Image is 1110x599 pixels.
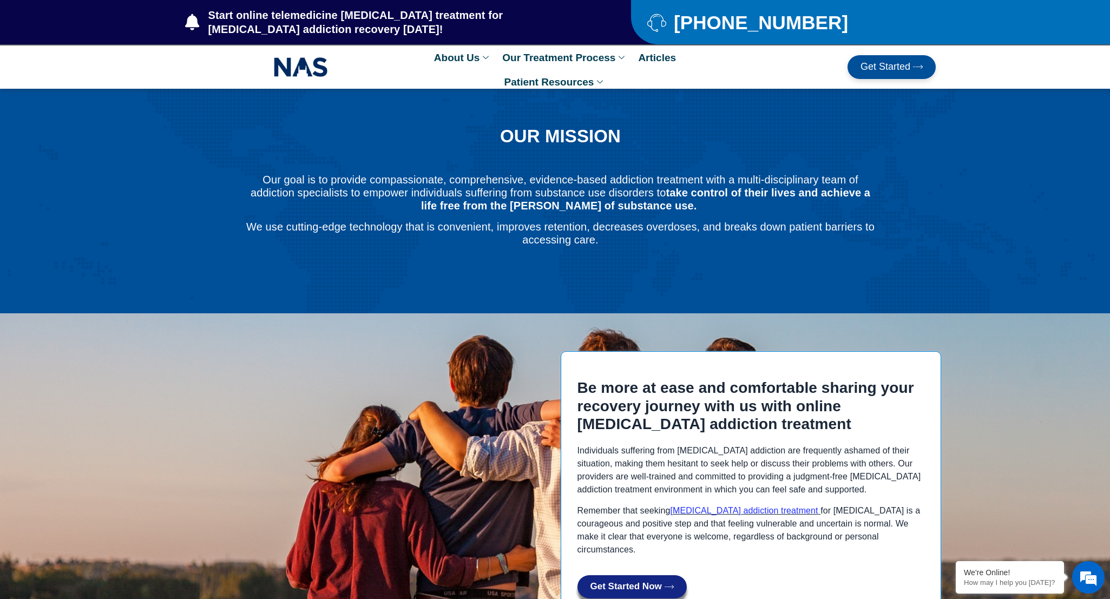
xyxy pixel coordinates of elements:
p: Our goal is to provide compassionate, comprehensive, evidence-based addiction treatment with a mu... [245,173,876,212]
span: Get Started [861,62,910,73]
p: We use cutting-edge technology that is convenient, improves retention, decreases overdoses, and b... [245,220,876,246]
a: [PHONE_NUMBER] [647,13,909,32]
a: Patient Resources [499,70,612,94]
a: Get Started Now [577,575,687,598]
a: About Us [429,45,497,70]
span: [PHONE_NUMBER] [671,16,848,29]
a: [MEDICAL_DATA] addiction treatment [670,506,818,515]
a: Our Treatment Process [497,45,633,70]
img: NAS_email_signature-removebg-preview.png [274,55,328,80]
p: Individuals suffering from [MEDICAL_DATA] addiction are frequently ashamed of their situation, ma... [577,444,925,496]
a: Start online telemedicine [MEDICAL_DATA] treatment for [MEDICAL_DATA] addiction recovery [DATE]! [185,8,588,36]
p: Remember that seeking for [MEDICAL_DATA] is a courageous and positive step and that feeling vulne... [577,504,925,556]
a: Articles [633,45,681,70]
span: Get Started Now [590,582,662,592]
h1: OUR MISSION [245,127,876,146]
h2: Be more at ease and comfortable sharing your recovery journey with us with online [MEDICAL_DATA] ... [577,379,925,433]
span: Start online telemedicine [MEDICAL_DATA] treatment for [MEDICAL_DATA] addiction recovery [DATE]! [206,8,588,36]
b: take control of their lives and achieve a life free from the [PERSON_NAME] of substance use. [421,187,870,212]
div: We're Online! [964,568,1056,577]
a: Get Started [848,55,936,79]
p: How may I help you today? [964,578,1056,587]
